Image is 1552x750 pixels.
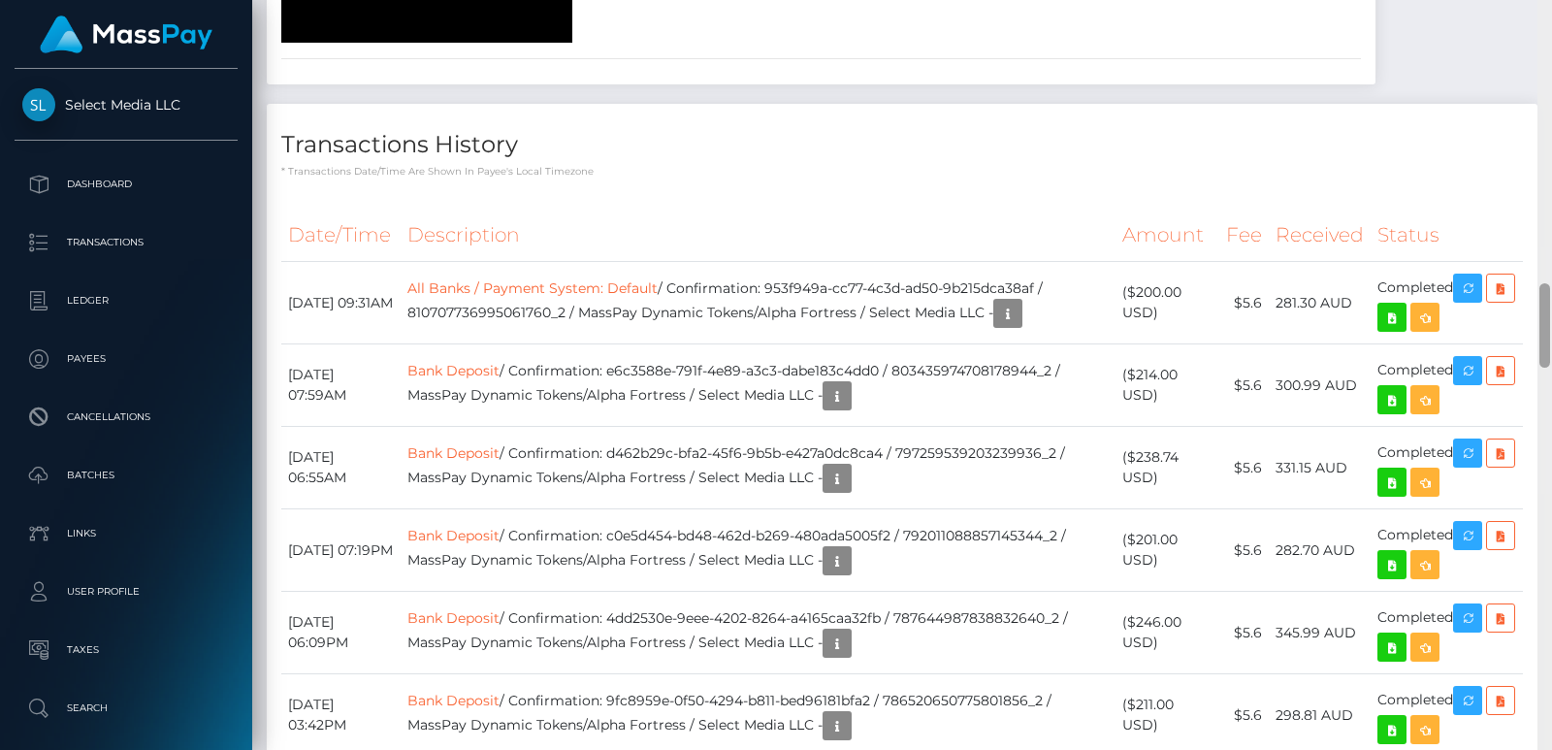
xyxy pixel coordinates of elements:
[22,636,230,665] p: Taxes
[22,286,230,315] p: Ledger
[407,444,500,462] a: Bank Deposit
[407,692,500,709] a: Bank Deposit
[281,509,401,592] td: [DATE] 07:19PM
[1371,209,1523,262] th: Status
[401,344,1115,427] td: / Confirmation: e6c3588e-791f-4e89-a3c3-dabe183c4dd0 / 803435974708178944_2 / MassPay Dynamic Tok...
[15,684,238,733] a: Search
[22,88,55,121] img: Select Media LLC
[1115,209,1219,262] th: Amount
[22,403,230,432] p: Cancellations
[407,279,658,297] a: All Banks / Payment System: Default
[281,262,401,344] td: [DATE] 09:31AM
[1219,592,1269,674] td: $5.6
[22,228,230,257] p: Transactions
[1115,344,1219,427] td: ($214.00 USD)
[40,16,212,53] img: MassPay Logo
[22,694,230,723] p: Search
[281,128,1523,162] h4: Transactions History
[15,626,238,674] a: Taxes
[1371,509,1523,592] td: Completed
[401,427,1115,509] td: / Confirmation: d462b29c-bfa2-45f6-9b5b-e427a0dc8ca4 / 797259539203239936_2 / MassPay Dynamic Tok...
[1219,344,1269,427] td: $5.6
[1219,427,1269,509] td: $5.6
[1371,262,1523,344] td: Completed
[15,451,238,500] a: Batches
[15,218,238,267] a: Transactions
[1269,509,1371,592] td: 282.70 AUD
[1219,262,1269,344] td: $5.6
[22,577,230,606] p: User Profile
[1115,509,1219,592] td: ($201.00 USD)
[15,96,238,114] span: Select Media LLC
[22,170,230,199] p: Dashboard
[281,427,401,509] td: [DATE] 06:55AM
[15,335,238,383] a: Payees
[15,509,238,558] a: Links
[281,164,1523,179] p: * Transactions date/time are shown in payee's local timezone
[1371,592,1523,674] td: Completed
[1371,427,1523,509] td: Completed
[407,527,500,544] a: Bank Deposit
[1371,344,1523,427] td: Completed
[281,592,401,674] td: [DATE] 06:09PM
[1115,592,1219,674] td: ($246.00 USD)
[15,160,238,209] a: Dashboard
[15,393,238,441] a: Cancellations
[1219,209,1269,262] th: Fee
[401,209,1115,262] th: Description
[1269,592,1371,674] td: 345.99 AUD
[1269,344,1371,427] td: 300.99 AUD
[281,344,401,427] td: [DATE] 07:59AM
[401,592,1115,674] td: / Confirmation: 4dd2530e-9eee-4202-8264-a4165caa32fb / 787644987838832640_2 / MassPay Dynamic Tok...
[15,568,238,616] a: User Profile
[401,509,1115,592] td: / Confirmation: c0e5d454-bd48-462d-b269-480ada5005f2 / 792011088857145344_2 / MassPay Dynamic Tok...
[1269,262,1371,344] td: 281.30 AUD
[22,519,230,548] p: Links
[22,461,230,490] p: Batches
[1219,509,1269,592] td: $5.6
[15,277,238,325] a: Ledger
[401,262,1115,344] td: / Confirmation: 953f949a-cc77-4c3d-ad50-9b215dca38af / 810707736995061760_2 / MassPay Dynamic Tok...
[22,344,230,374] p: Payees
[1269,209,1371,262] th: Received
[407,362,500,379] a: Bank Deposit
[281,209,401,262] th: Date/Time
[1115,427,1219,509] td: ($238.74 USD)
[1269,427,1371,509] td: 331.15 AUD
[1115,262,1219,344] td: ($200.00 USD)
[407,609,500,627] a: Bank Deposit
